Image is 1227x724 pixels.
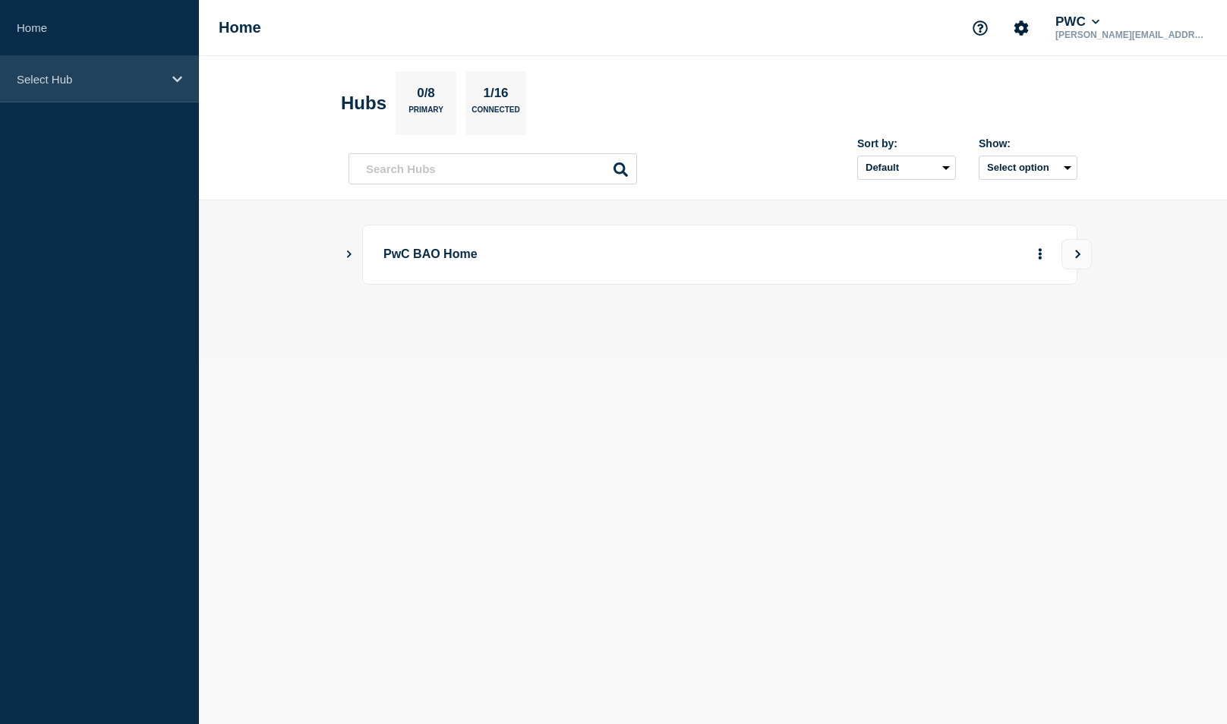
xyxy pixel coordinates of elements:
[1052,30,1210,40] p: [PERSON_NAME][EMAIL_ADDRESS][PERSON_NAME][DOMAIN_NAME]
[979,156,1077,180] button: Select option
[17,73,162,86] p: Select Hub
[345,249,353,260] button: Show Connected Hubs
[1030,241,1050,269] button: More actions
[472,105,519,121] p: Connected
[1061,239,1092,269] button: View
[964,12,996,44] button: Support
[412,86,441,105] p: 0/8
[857,156,956,180] select: Sort by
[857,137,956,150] div: Sort by:
[1052,14,1102,30] button: PWC
[408,105,443,121] p: Primary
[219,19,261,36] h1: Home
[1005,12,1037,44] button: Account settings
[341,93,386,114] h2: Hubs
[383,241,803,269] p: PwC BAO Home
[478,86,514,105] p: 1/16
[349,153,637,184] input: Search Hubs
[979,137,1077,150] div: Show:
